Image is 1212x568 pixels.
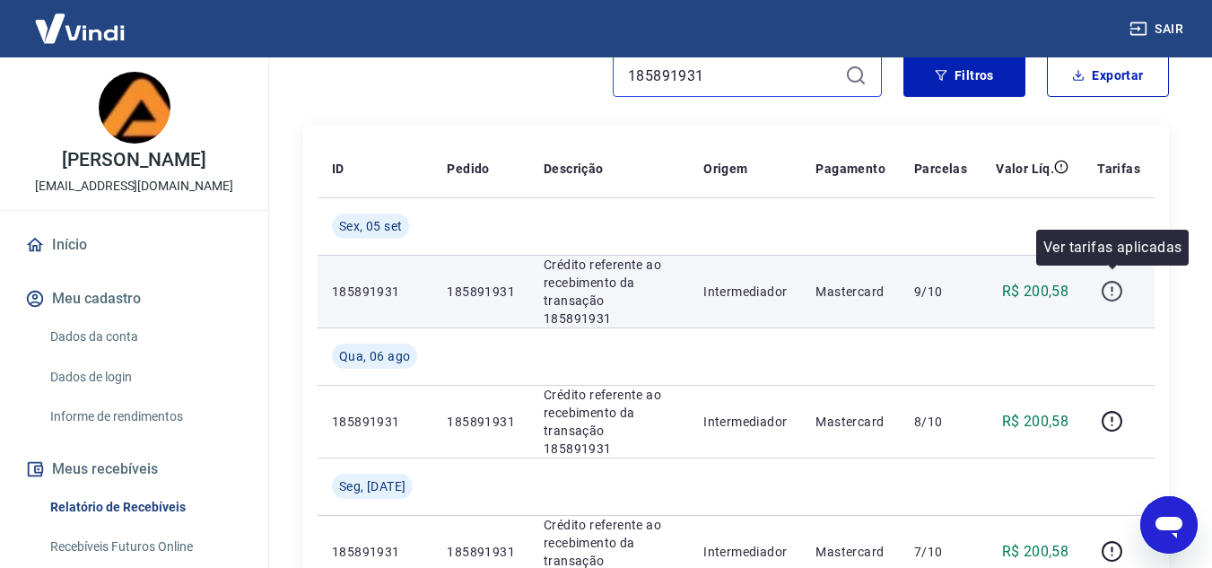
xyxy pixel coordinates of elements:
p: 185891931 [332,283,418,301]
p: Origem [703,160,747,178]
a: Dados de login [43,359,247,396]
p: Tarifas [1097,160,1140,178]
p: R$ 200,58 [1002,281,1069,302]
p: Intermediador [703,283,787,301]
p: Parcelas [914,160,967,178]
p: 185891931 [447,543,515,561]
button: Sair [1126,13,1190,46]
p: R$ 200,58 [1002,411,1069,433]
button: Meus recebíveis [22,450,247,489]
p: ID [332,160,344,178]
p: 185891931 [332,543,418,561]
input: Busque pelo número do pedido [628,62,838,89]
p: Intermediador [703,413,787,431]
iframe: Botón para iniciar la ventana de mensajería [1140,496,1198,554]
span: Seg, [DATE] [339,477,405,495]
button: Exportar [1047,54,1169,97]
p: Descrição [544,160,604,178]
a: Dados da conta [43,319,247,355]
p: 185891931 [447,413,515,431]
p: Ver tarifas aplicadas [1043,237,1181,258]
p: 185891931 [332,413,418,431]
span: Qua, 06 ago [339,347,410,365]
p: R$ 200,58 [1002,541,1069,563]
a: Início [22,225,247,265]
button: Filtros [903,54,1025,97]
p: Mastercard [815,283,885,301]
p: Crédito referente ao recebimento da transação 185891931 [544,386,675,458]
img: 6a1d8cdb-afff-4140-b23b-b3656956e1a1.jpeg [99,72,170,144]
p: Mastercard [815,413,885,431]
p: Crédito referente ao recebimento da transação 185891931 [544,256,675,328]
a: Recebíveis Futuros Online [43,529,247,565]
p: 7/10 [914,543,967,561]
p: Pagamento [815,160,885,178]
p: Intermediador [703,543,787,561]
p: 9/10 [914,283,967,301]
p: [EMAIL_ADDRESS][DOMAIN_NAME] [35,177,233,196]
button: Meu cadastro [22,279,247,319]
p: [PERSON_NAME] [62,151,205,170]
p: 8/10 [914,413,967,431]
p: 185891931 [447,283,515,301]
p: Valor Líq. [996,160,1054,178]
p: Pedido [447,160,489,178]
img: Vindi [22,1,138,56]
p: Mastercard [815,543,885,561]
a: Relatório de Recebíveis [43,489,247,526]
a: Informe de rendimentos [43,398,247,435]
span: Sex, 05 set [339,217,402,235]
